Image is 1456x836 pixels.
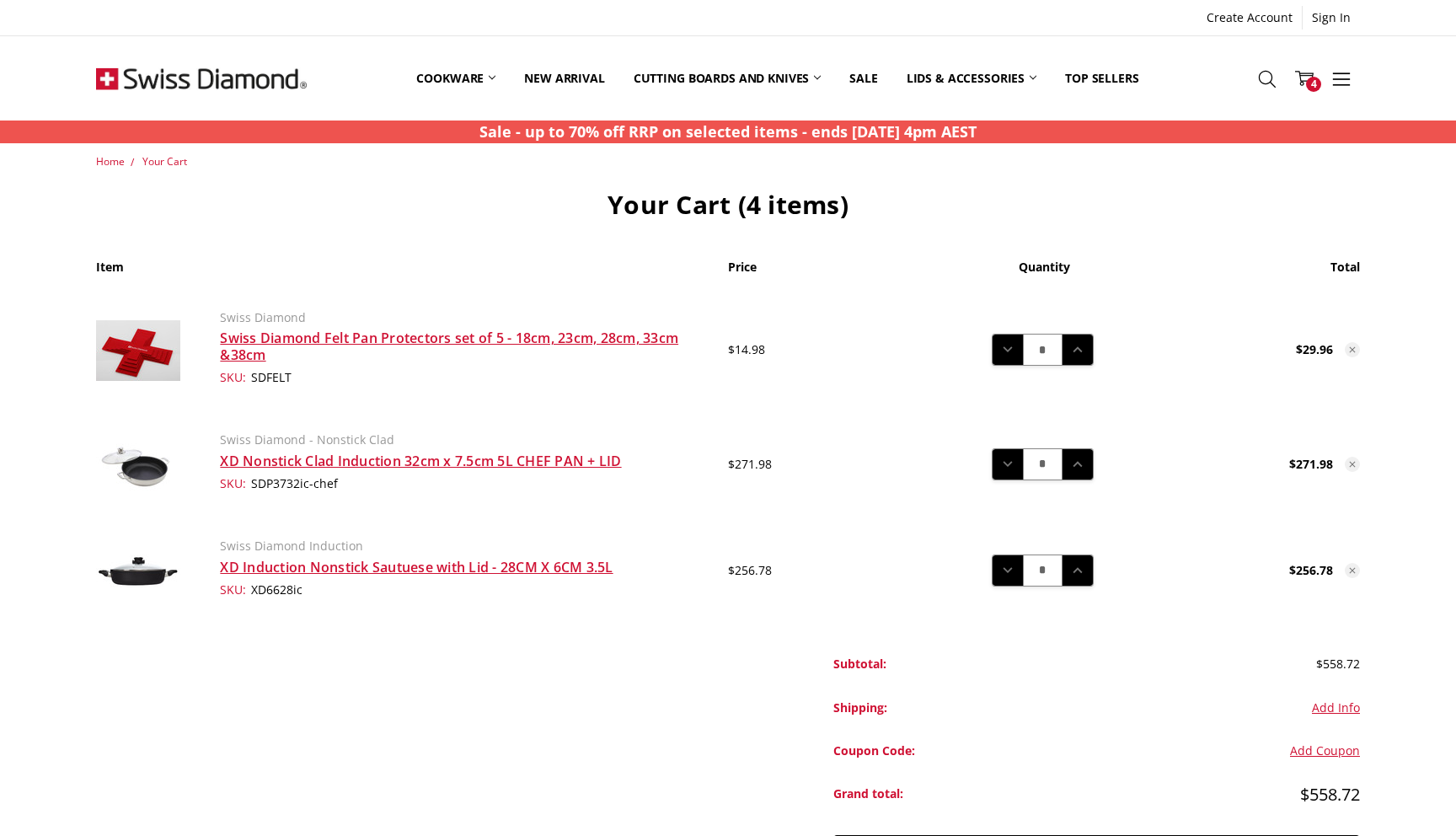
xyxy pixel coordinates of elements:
[96,437,180,493] img: XD Nonstick Clad Induction 32cm x 7.5cm 5L CHEF PAN + LID
[833,699,887,715] strong: Shipping:
[220,537,709,555] p: Swiss Diamond Induction
[402,40,510,115] a: Cookware
[892,40,1051,115] a: Lids & Accessories
[220,368,246,387] dt: SKU:
[142,154,187,169] a: Your Cart
[96,258,728,289] th: Item
[220,329,678,364] a: Swiss Diamond Felt Pan Protectors set of 5 - 18cm, 23cm, 28cm, 33cm &38cm
[1289,562,1333,578] strong: $256.78
[1316,656,1360,672] span: $558.72
[619,40,836,115] a: Cutting boards and knives
[1149,258,1360,289] th: Total
[833,656,886,672] strong: Subtotal:
[939,258,1149,289] th: Quantity
[220,474,709,493] dd: SDP3732ic-chef
[1306,77,1321,92] span: 4
[728,341,765,357] span: $14.98
[510,40,618,115] a: New arrival
[96,154,125,169] a: Home
[220,368,709,387] dd: SDFELT
[1289,456,1333,472] strong: $271.98
[728,258,939,289] th: Price
[1312,699,1360,717] button: Add Info
[220,452,621,470] a: XD Nonstick Clad Induction 32cm x 7.5cm 5L CHEF PAN + LID
[1286,57,1323,99] a: 4
[96,36,307,121] img: Free Shipping On Every Order
[479,121,977,142] strong: Sale - up to 70% off RRP on selected items - ends [DATE] 4pm AEST
[728,562,772,578] span: $256.78
[833,785,903,801] strong: Grand total:
[220,581,246,599] dt: SKU:
[96,189,1360,221] h1: Your Cart (4 items)
[1051,40,1153,115] a: Top Sellers
[1197,6,1302,29] a: Create Account
[96,320,180,381] img: Swiss Diamond Felt Pan Protectors set of 5 - 18cm, 23cm, 28cm, 33cm &38cm
[96,555,180,587] img: XD Induction Nonstick Sautuese with Lid - 28CM X 6CM 3.5L
[728,456,772,472] span: $271.98
[220,431,709,449] p: Swiss Diamond - Nonstick Clad
[220,308,709,327] p: Swiss Diamond
[220,581,709,599] dd: XD6628ic
[1290,742,1360,760] button: Add Coupon
[835,40,891,115] a: Sale
[1303,6,1360,29] a: Sign In
[1296,341,1333,357] strong: $29.96
[833,742,915,758] strong: Coupon Code:
[1300,783,1360,806] span: $558.72
[220,558,613,576] a: XD Induction Nonstick Sautuese with Lid - 28CM X 6CM 3.5L
[220,474,246,493] dt: SKU:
